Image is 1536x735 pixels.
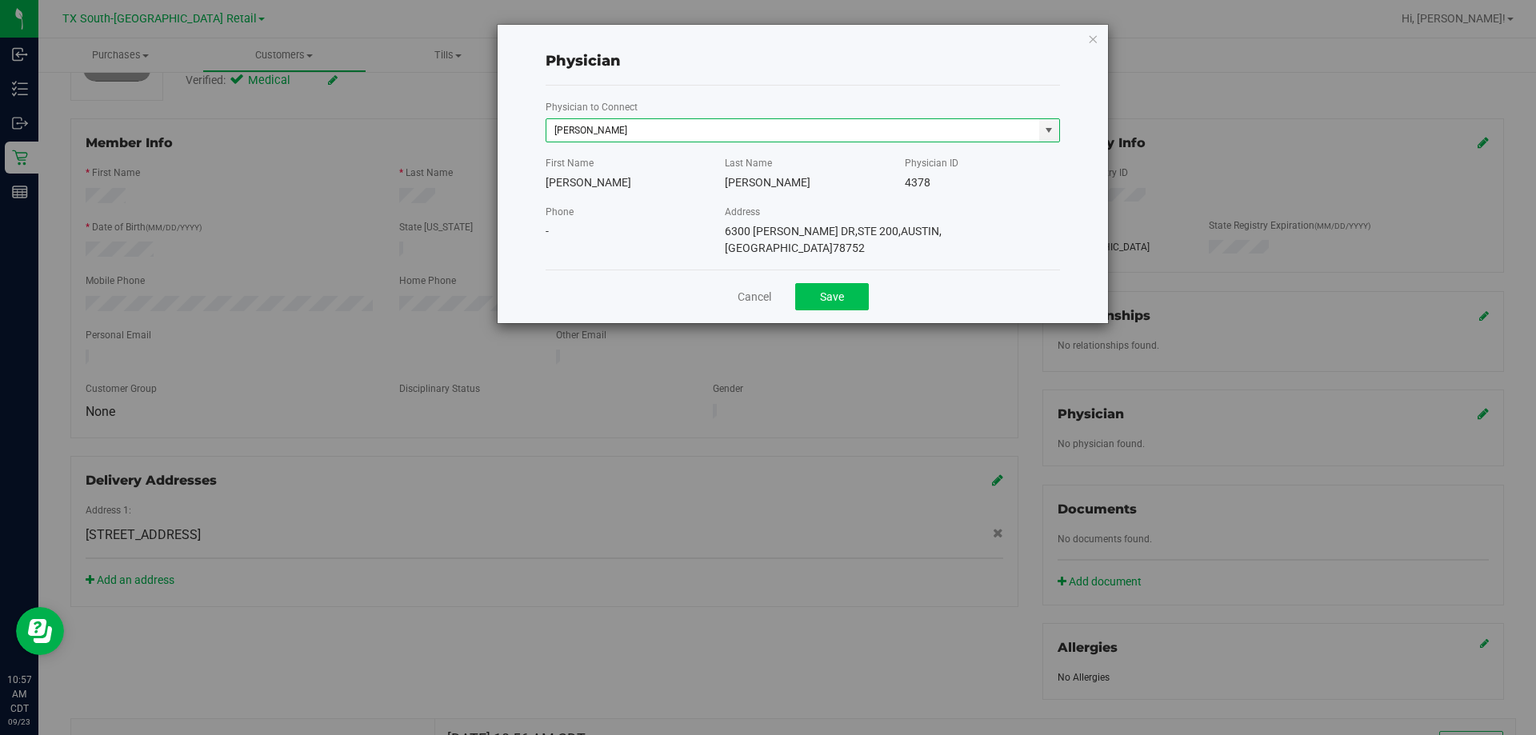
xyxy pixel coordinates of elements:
[546,119,1039,142] input: Search physician name
[725,205,760,219] label: Address
[546,100,638,114] label: Physician to Connect
[833,242,865,254] span: 78752
[905,174,1060,191] div: 4378
[1039,119,1059,142] span: select
[795,283,869,310] button: Save
[855,225,898,238] span: STE 200
[939,225,942,238] span: ,
[16,607,64,655] iframe: Resource center
[546,174,701,191] div: [PERSON_NAME]
[546,223,701,240] div: -
[725,225,855,238] span: 6300 [PERSON_NAME] DR
[725,174,880,191] div: [PERSON_NAME]
[855,225,858,238] span: ,
[546,205,574,219] label: Phone
[546,52,621,70] span: Physician
[905,156,958,170] label: Physician ID
[725,156,772,170] label: Last Name
[738,289,771,306] a: Cancel
[898,225,939,238] span: AUSTIN
[898,225,901,238] span: ,
[546,156,594,170] label: First Name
